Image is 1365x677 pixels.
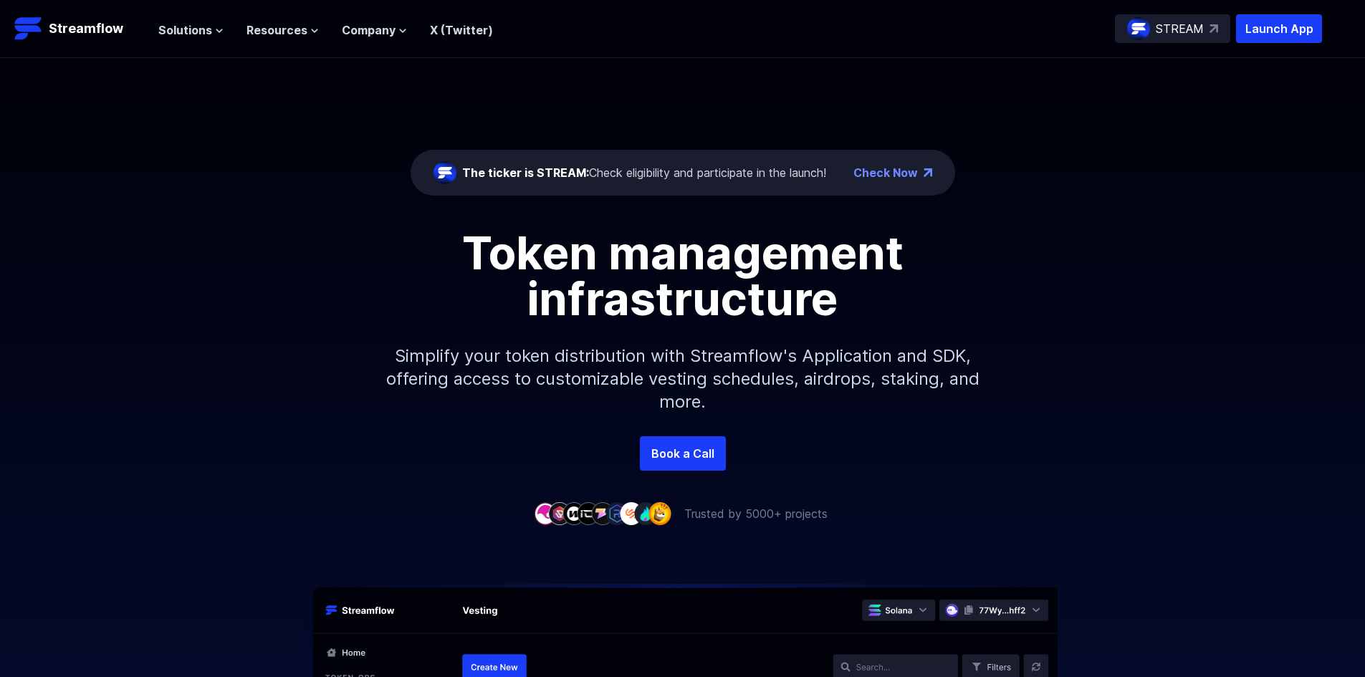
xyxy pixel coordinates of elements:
span: Resources [246,21,307,39]
a: STREAM [1115,14,1230,43]
img: company-9 [648,502,671,524]
img: streamflow-logo-circle.png [434,161,456,184]
img: company-3 [562,502,585,524]
img: company-8 [634,502,657,524]
span: The ticker is STREAM: [462,165,589,180]
p: STREAM [1156,20,1204,37]
p: Streamflow [49,19,123,39]
img: top-right-arrow.png [924,168,932,177]
button: Resources [246,21,319,39]
span: Company [342,21,396,39]
p: Trusted by 5000+ projects [684,505,828,522]
img: company-4 [577,502,600,524]
img: Streamflow Logo [14,14,43,43]
img: streamflow-logo-circle.png [1127,17,1150,40]
button: Company [342,21,407,39]
img: top-right-arrow.svg [1210,24,1218,33]
button: Launch App [1236,14,1322,43]
img: company-1 [534,502,557,524]
span: Solutions [158,21,212,39]
h1: Token management infrastructure [360,230,1005,322]
a: X (Twitter) [430,23,493,37]
img: company-6 [605,502,628,524]
img: company-7 [620,502,643,524]
p: Simplify your token distribution with Streamflow's Application and SDK, offering access to custom... [375,322,991,436]
div: Check eligibility and participate in the launch! [462,164,826,181]
img: company-2 [548,502,571,524]
a: Book a Call [640,436,726,471]
button: Solutions [158,21,224,39]
img: company-5 [591,502,614,524]
a: Check Now [853,164,918,181]
a: Streamflow [14,14,144,43]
